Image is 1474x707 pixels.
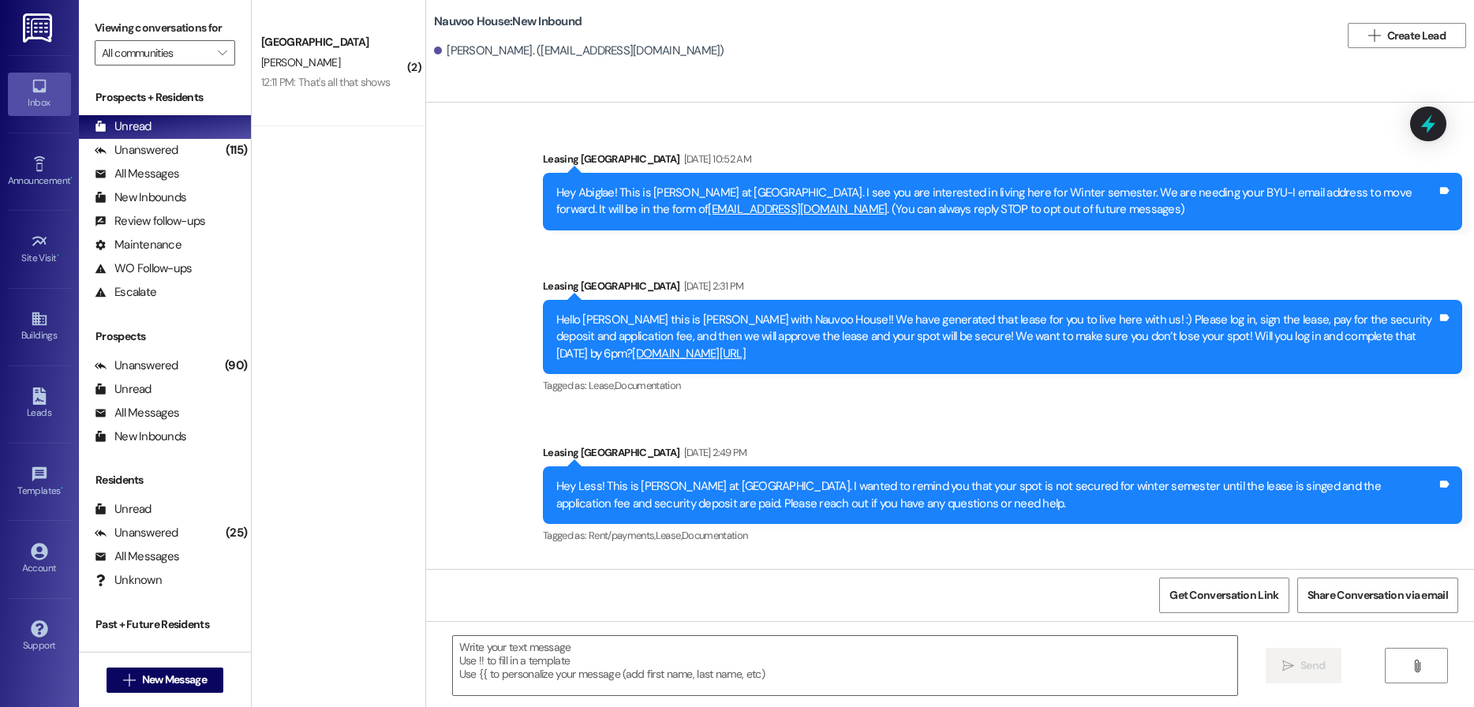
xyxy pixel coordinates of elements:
div: Escalate [95,284,156,301]
div: Review follow-ups [95,213,205,230]
div: WO Follow-ups [95,260,192,277]
i:  [1282,660,1294,672]
span: New Message [142,671,207,688]
label: Viewing conversations for [95,16,235,40]
a: [DOMAIN_NAME][URL] [632,346,746,361]
div: Tagged as: [543,524,1462,547]
div: [DATE] 10:52 AM [680,151,751,167]
div: Maintenance [95,237,181,253]
div: Prospects [79,328,251,345]
a: Account [8,538,71,581]
span: Documentation [682,529,748,542]
a: Templates • [8,461,71,503]
div: New Inbounds [95,428,186,445]
div: (115) [222,138,251,163]
a: Support [8,615,71,658]
a: [EMAIL_ADDRESS][DOMAIN_NAME] [708,201,887,217]
div: Unread [95,381,152,398]
div: Leasing [GEOGRAPHIC_DATA] [543,444,1462,466]
div: [DATE] 2:49 PM [680,444,747,461]
input: All communities [102,40,210,65]
div: Unread [95,118,152,135]
a: Buildings [8,305,71,348]
span: [PERSON_NAME] [261,55,340,69]
span: Documentation [615,379,681,392]
img: ResiDesk Logo [23,13,55,43]
span: Lease , [656,529,682,542]
div: Unread [95,501,152,518]
div: Residents [79,472,251,488]
div: Unknown [95,572,162,589]
b: Nauvoo House: New Inbound [434,13,582,30]
span: Get Conversation Link [1169,587,1278,604]
button: New Message [107,668,223,693]
div: Hello [PERSON_NAME] this is [PERSON_NAME] with Nauvoo House!! We have generated that lease for yo... [556,312,1437,362]
span: Lease , [589,379,615,392]
div: Leasing [GEOGRAPHIC_DATA] [543,278,1462,300]
span: • [57,250,59,261]
div: All Messages [95,548,179,565]
i:  [123,674,135,686]
div: Prospects + Residents [79,89,251,106]
button: Share Conversation via email [1297,578,1458,613]
span: Send [1300,657,1325,674]
i:  [1411,660,1423,672]
span: Rent/payments , [589,529,656,542]
button: Create Lead [1348,23,1466,48]
div: Past + Future Residents [79,616,251,633]
div: [PERSON_NAME]. ([EMAIL_ADDRESS][DOMAIN_NAME]) [434,43,724,59]
div: Unanswered [95,142,178,159]
div: New Inbounds [95,189,186,206]
div: Tagged as: [543,374,1462,397]
div: Unanswered [95,525,178,541]
span: • [70,173,73,184]
div: Past Residents [95,645,190,661]
div: Hey Less! This is [PERSON_NAME] at [GEOGRAPHIC_DATA]. I wanted to remind you that your spot is no... [556,478,1437,512]
div: [DATE] 2:31 PM [680,278,744,294]
div: All Messages [95,166,179,182]
button: Send [1266,648,1342,683]
a: Leads [8,383,71,425]
div: (25) [222,521,251,545]
div: 12:11 PM: That's all that shows [261,75,390,89]
button: Get Conversation Link [1159,578,1289,613]
div: Hey Abiglae! This is [PERSON_NAME] at [GEOGRAPHIC_DATA]. I see you are interested in living here ... [556,185,1437,219]
span: • [61,483,63,494]
i:  [1368,29,1380,42]
i:  [218,47,226,59]
div: (90) [221,353,251,378]
a: Site Visit • [8,228,71,271]
div: Leasing [GEOGRAPHIC_DATA] [543,151,1462,173]
a: Inbox [8,73,71,115]
div: Unanswered [95,357,178,374]
div: [GEOGRAPHIC_DATA] [261,34,407,50]
div: All Messages [95,405,179,421]
span: Share Conversation via email [1308,587,1448,604]
span: Create Lead [1387,28,1446,44]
